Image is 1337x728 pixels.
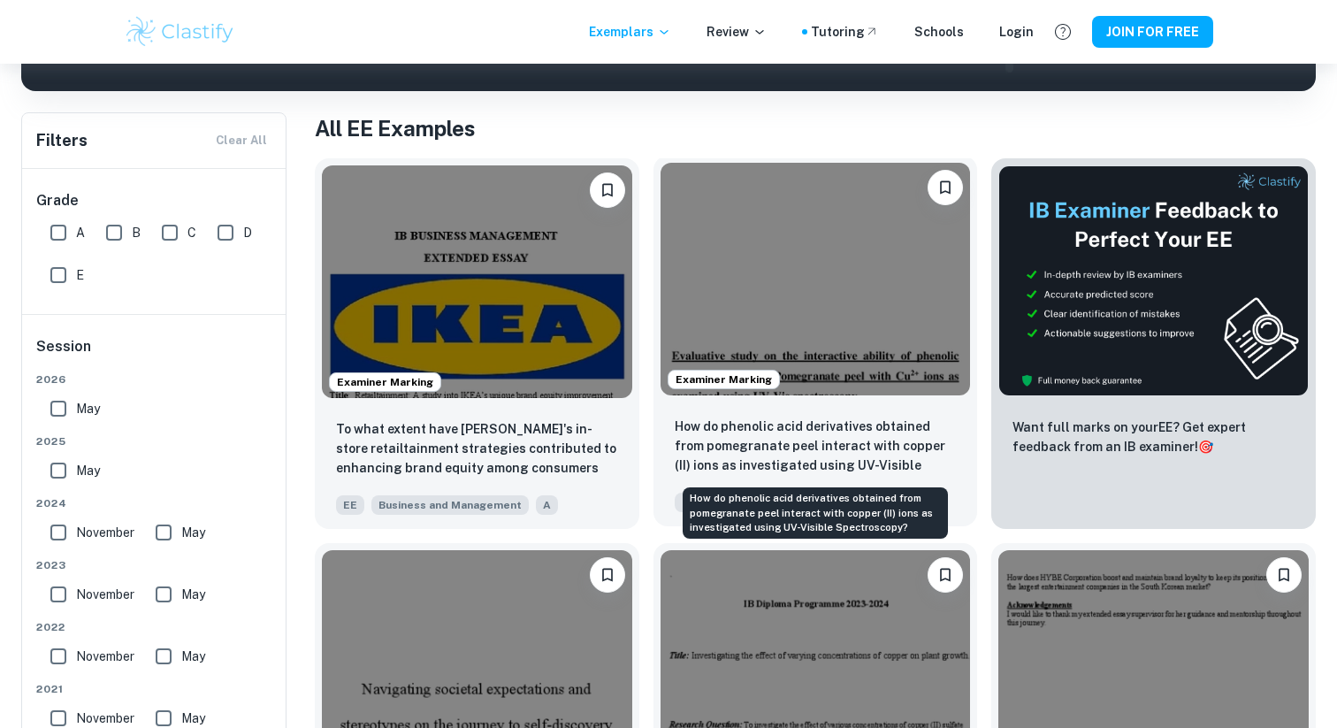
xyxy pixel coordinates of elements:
h6: Grade [36,190,273,211]
span: 2026 [36,372,273,387]
button: Please log in to bookmark exemplars [928,557,963,593]
p: To what extent have IKEA's in-store retailtainment strategies contributed to enhancing brand equi... [336,419,618,479]
img: Business and Management EE example thumbnail: To what extent have IKEA's in-store reta [322,165,632,398]
a: Login [999,22,1034,42]
button: Please log in to bookmark exemplars [590,557,625,593]
span: 2021 [36,681,273,697]
span: May [76,461,100,480]
button: Please log in to bookmark exemplars [928,170,963,205]
span: A [76,223,85,242]
a: Schools [914,22,964,42]
span: D [243,223,252,242]
span: B [132,223,141,242]
button: Please log in to bookmark exemplars [1266,557,1302,593]
span: May [181,647,205,666]
span: November [76,647,134,666]
span: Examiner Marking [330,374,440,390]
span: EE [675,493,703,512]
span: EE [336,495,364,515]
span: A [536,495,558,515]
span: 2025 [36,433,273,449]
span: May [181,585,205,604]
span: Examiner Marking [668,372,779,387]
img: Chemistry EE example thumbnail: How do phenolic acid derivatives obtaine [661,163,971,395]
button: Help and Feedback [1048,17,1078,47]
span: November [76,585,134,604]
span: November [76,523,134,542]
h1: All EE Examples [315,112,1316,144]
span: 2023 [36,557,273,573]
p: Exemplars [589,22,671,42]
a: Tutoring [811,22,879,42]
img: Thumbnail [998,165,1309,396]
span: E [76,265,84,285]
span: May [181,523,205,542]
p: Review [707,22,767,42]
span: C [187,223,196,242]
span: November [76,709,134,728]
p: How do phenolic acid derivatives obtained from pomegranate peel interact with copper (II) ions as... [675,417,957,477]
button: JOIN FOR FREE [1092,16,1213,48]
span: 🎯 [1198,440,1213,454]
span: Business and Management [371,495,529,515]
span: 2024 [36,495,273,511]
a: Examiner MarkingPlease log in to bookmark exemplarsHow do phenolic acid derivatives obtained from... [653,158,978,529]
h6: Session [36,336,273,372]
a: Examiner MarkingPlease log in to bookmark exemplarsTo what extent have IKEA's in-store retailtain... [315,158,639,529]
a: ThumbnailWant full marks on yourEE? Get expert feedback from an IB examiner! [991,158,1316,529]
button: Please log in to bookmark exemplars [590,172,625,208]
span: 2022 [36,619,273,635]
div: How do phenolic acid derivatives obtained from pomegranate peel interact with copper (II) ions as... [683,487,948,539]
h6: Filters [36,128,88,153]
img: Clastify logo [124,14,236,50]
span: May [76,399,100,418]
span: May [181,709,205,728]
p: Want full marks on your EE ? Get expert feedback from an IB examiner! [1012,418,1295,456]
